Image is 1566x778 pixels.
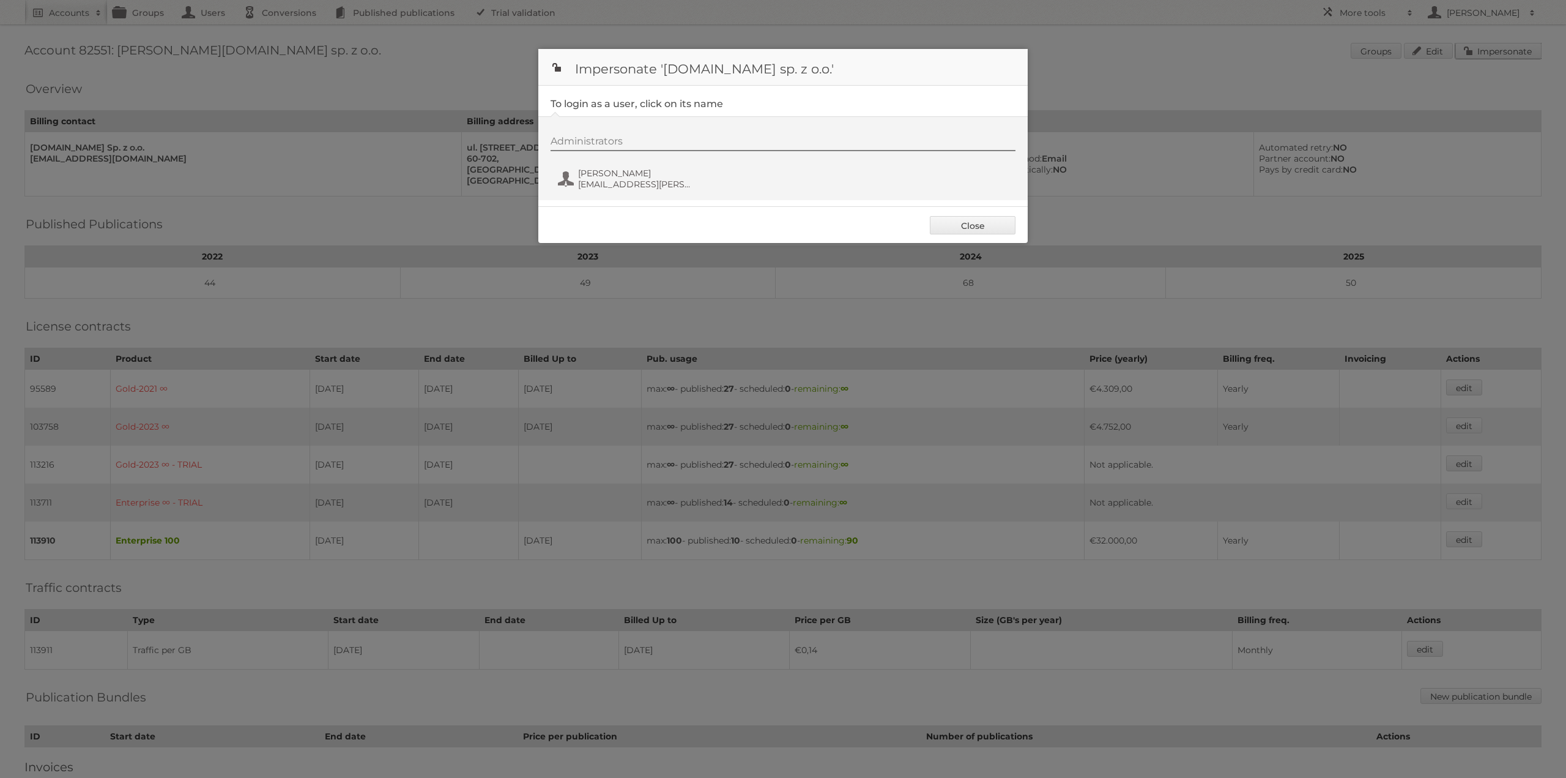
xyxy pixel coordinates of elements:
span: [EMAIL_ADDRESS][PERSON_NAME][DOMAIN_NAME] [578,179,697,190]
div: Administrators [551,135,1015,151]
span: [PERSON_NAME] [578,168,697,179]
a: Close [930,216,1015,234]
button: [PERSON_NAME] [EMAIL_ADDRESS][PERSON_NAME][DOMAIN_NAME] [557,166,700,191]
h1: Impersonate '[DOMAIN_NAME] sp. z o.o.' [538,49,1028,86]
legend: To login as a user, click on its name [551,98,723,110]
